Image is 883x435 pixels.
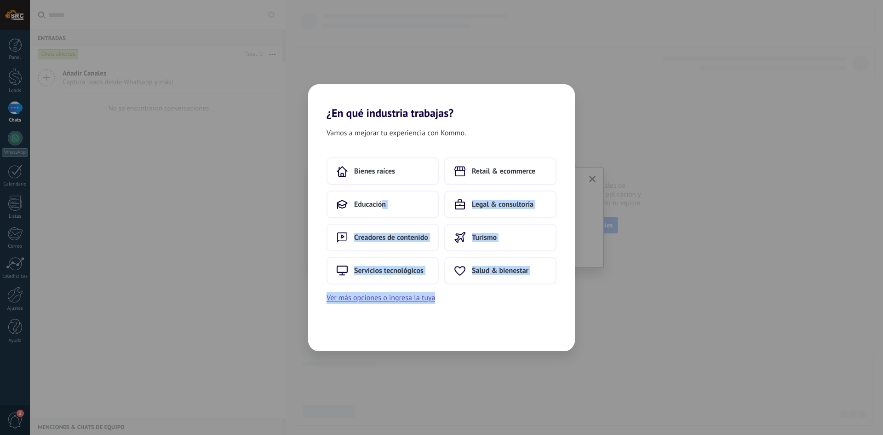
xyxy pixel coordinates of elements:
button: Turismo [444,224,556,251]
button: Retail & ecommerce [444,157,556,185]
span: Bienes raíces [354,167,395,176]
span: Turismo [472,233,497,242]
span: Creadores de contenido [354,233,428,242]
span: Salud & bienestar [472,266,528,275]
button: Bienes raíces [327,157,439,185]
span: Vamos a mejorar tu experiencia con Kommo. [327,127,466,139]
span: Legal & consultoría [472,200,533,209]
button: Educación [327,191,439,218]
button: Salud & bienestar [444,257,556,284]
span: Servicios tecnológicos [354,266,424,275]
h2: ¿En qué industria trabajas? [308,84,575,120]
button: Servicios tecnológicos [327,257,439,284]
span: Retail & ecommerce [472,167,535,176]
button: Creadores de contenido [327,224,439,251]
button: Legal & consultoría [444,191,556,218]
span: Educación [354,200,386,209]
button: Ver más opciones o ingresa la tuya [327,292,435,304]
